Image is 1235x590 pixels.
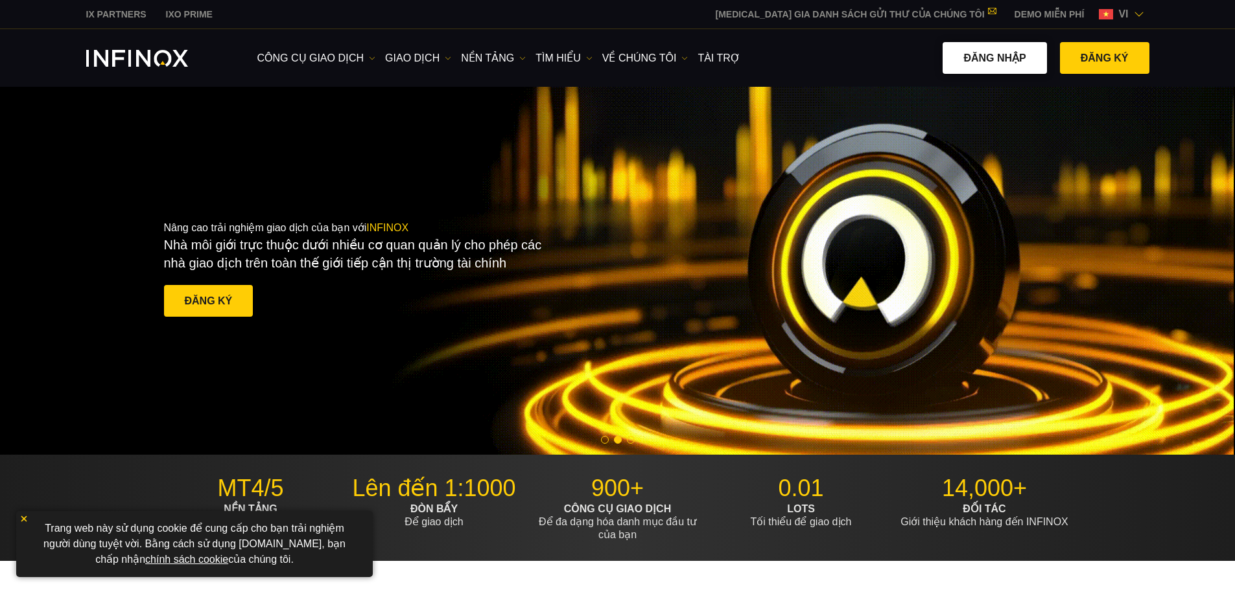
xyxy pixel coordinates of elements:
a: Đăng nhập [943,42,1046,74]
a: công cụ giao dịch [257,51,376,66]
p: 14,000+ [898,474,1072,503]
strong: ĐỐI TÁC [963,503,1006,514]
strong: ĐÒN BẨY [410,503,458,514]
p: Trang web này sử dụng cookie để cung cấp cho bạn trải nghiệm người dùng tuyệt vời. Bằng cách sử d... [23,517,366,571]
a: INFINOX [76,8,156,21]
a: VỀ CHÚNG TÔI [602,51,688,66]
p: Lên đến 1:1000 [347,474,521,503]
span: Go to slide 3 [627,436,635,444]
a: GIAO DỊCH [385,51,451,66]
p: Để đa dạng hóa danh mục đầu tư của bạn [531,503,705,541]
p: MT4/5 [164,474,338,503]
span: Go to slide 1 [601,436,609,444]
a: NỀN TẢNG [461,51,526,66]
strong: LOTS [787,503,815,514]
p: 0.01 [714,474,888,503]
a: Đăng ký [164,285,253,317]
span: Go to slide 2 [614,436,622,444]
a: Tài trợ [698,51,740,66]
p: Với các công cụ giao dịch hiện đại [164,503,338,528]
a: INFINOX Logo [86,50,218,67]
strong: NỀN TẢNG [224,503,277,514]
a: [MEDICAL_DATA] GIA DANH SÁCH GỬI THƯ CỦA CHÚNG TÔI [706,9,1005,19]
strong: CÔNG CỤ GIAO DỊCH [564,503,671,514]
a: INFINOX [156,8,222,21]
a: chính sách cookie [145,554,228,565]
p: 900+ [531,474,705,503]
p: Để giao dịch [347,503,521,528]
p: Nhà môi giới trực thuộc dưới nhiều cơ quan quản lý cho phép các nhà giao dịch trên toàn thế giới ... [164,236,549,272]
p: Giới thiệu khách hàng đến INFINOX [898,503,1072,528]
span: INFINOX [366,222,408,233]
img: yellow close icon [19,514,29,523]
div: Nâng cao trải nghiệm giao dịch của bạn với [164,201,645,341]
span: vi [1113,6,1133,22]
a: Tìm hiểu [535,51,593,66]
p: Tối thiểu để giao dịch [714,503,888,528]
a: INFINOX MENU [1005,8,1094,21]
a: Đăng ký [1060,42,1149,74]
